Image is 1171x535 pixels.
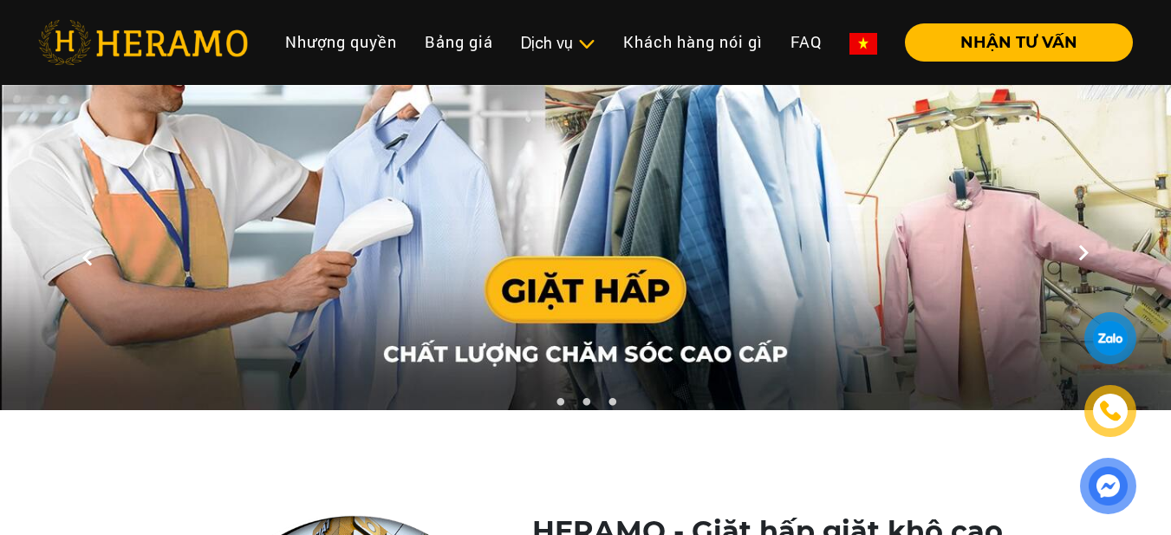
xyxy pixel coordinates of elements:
[271,23,411,61] a: Nhượng quyền
[609,23,777,61] a: Khách hàng nói gì
[38,20,248,65] img: heramo-logo.png
[1099,400,1122,422] img: phone-icon
[849,33,877,55] img: vn-flag.png
[411,23,507,61] a: Bảng giá
[891,35,1133,50] a: NHẬN TƯ VẤN
[551,397,569,414] button: 1
[1087,388,1134,434] a: phone-icon
[777,23,836,61] a: FAQ
[905,23,1133,62] button: NHẬN TƯ VẤN
[577,36,595,53] img: subToggleIcon
[577,397,595,414] button: 2
[603,397,621,414] button: 3
[521,31,595,55] div: Dịch vụ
